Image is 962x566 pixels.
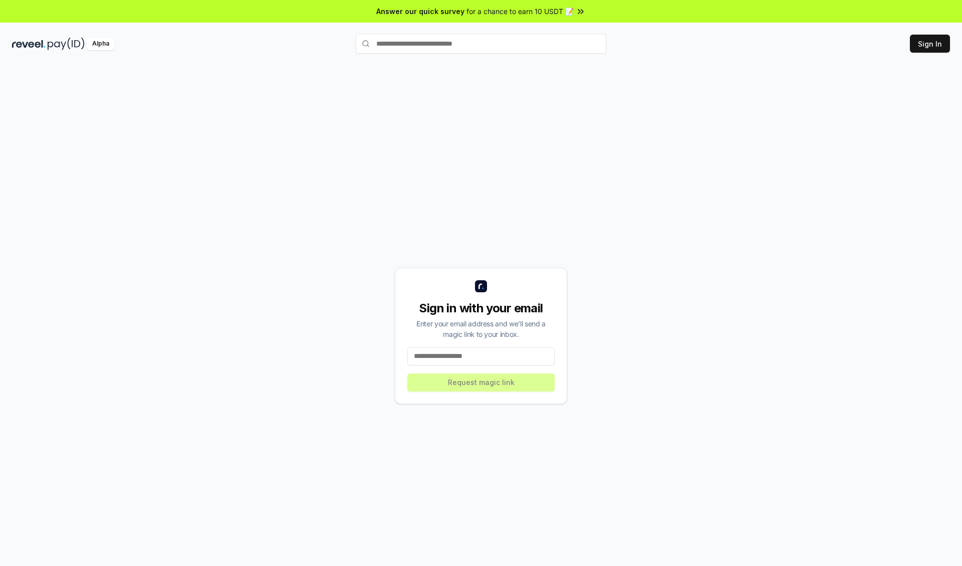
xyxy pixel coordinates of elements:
div: Alpha [87,38,115,50]
div: Sign in with your email [407,300,555,316]
img: reveel_dark [12,38,46,50]
img: pay_id [48,38,85,50]
span: Answer our quick survey [376,6,464,17]
span: for a chance to earn 10 USDT 📝 [466,6,574,17]
img: logo_small [475,280,487,292]
div: Enter your email address and we’ll send a magic link to your inbox. [407,318,555,339]
button: Sign In [910,35,950,53]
